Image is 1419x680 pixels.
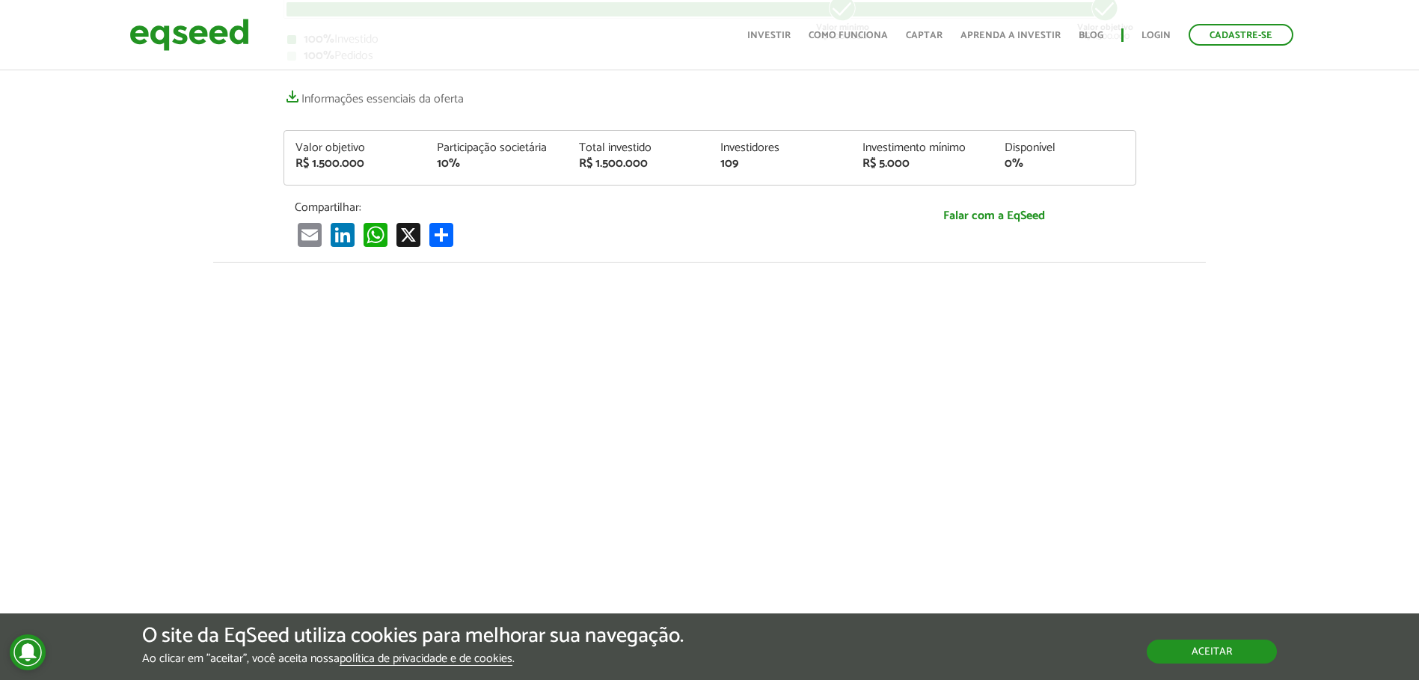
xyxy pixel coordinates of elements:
a: WhatsApp [361,222,390,247]
div: R$ 1.500.000 [295,158,415,170]
div: R$ 5.000 [862,158,982,170]
div: 0% [1005,158,1124,170]
a: Aprenda a investir [960,31,1061,40]
div: 109 [720,158,840,170]
img: EqSeed [129,15,249,55]
h5: O site da EqSeed utiliza cookies para melhorar sua navegação. [142,625,684,648]
a: X [393,222,423,247]
div: Investidores [720,142,840,154]
a: LinkedIn [328,222,358,247]
div: 10% [437,158,557,170]
div: Valor objetivo [295,142,415,154]
a: Email [295,222,325,247]
a: Compartilhar [426,222,456,247]
div: Investimento mínimo [862,142,982,154]
div: Participação societária [437,142,557,154]
button: Aceitar [1147,640,1277,664]
a: Captar [906,31,943,40]
a: Login [1141,31,1171,40]
div: Total investido [579,142,699,154]
div: Disponível [1005,142,1124,154]
a: Como funciona [809,31,888,40]
a: Falar com a EqSeed [863,200,1125,231]
p: Compartilhar: [295,200,841,215]
a: Informações essenciais da oferta [284,85,464,105]
a: Cadastre-se [1189,24,1293,46]
a: Blog [1079,31,1103,40]
a: Investir [747,31,791,40]
p: Ao clicar em "aceitar", você aceita nossa . [142,652,684,666]
a: política de privacidade e de cookies [340,653,512,666]
div: R$ 1.500.000 [579,158,699,170]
